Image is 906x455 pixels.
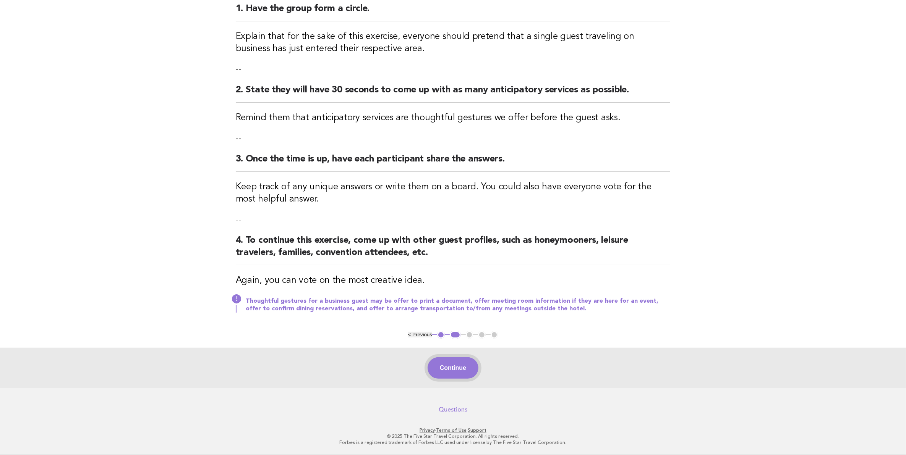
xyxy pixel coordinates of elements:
p: Forbes is a registered trademark of Forbes LLC used under license by The Five Star Travel Corpora... [219,439,687,445]
a: Privacy [420,428,435,433]
h2: 1. Have the group form a circle. [236,3,671,21]
a: Support [468,428,486,433]
p: -- [236,215,671,225]
button: 1 [437,331,445,339]
button: Continue [428,357,478,379]
a: Terms of Use [436,428,467,433]
h3: Keep track of any unique answers or write them on a board. You could also have everyone vote for ... [236,181,671,205]
p: -- [236,133,671,144]
p: © 2025 The Five Star Travel Corporation. All rights reserved. [219,433,687,439]
h2: 4. To continue this exercise, come up with other guest profiles, such as honeymooners, leisure tr... [236,234,671,265]
p: · · [219,427,687,433]
h3: Explain that for the sake of this exercise, everyone should pretend that a single guest traveling... [236,31,671,55]
h3: Again, you can vote on the most creative idea. [236,274,671,287]
h2: 2. State they will have 30 seconds to come up with as many anticipatory services as possible. [236,84,671,103]
a: Questions [439,406,467,413]
button: 2 [450,331,461,339]
p: -- [236,64,671,75]
h3: Remind them that anticipatory services are thoughtful gestures we offer before the guest asks. [236,112,671,124]
button: < Previous [408,332,432,337]
h2: 3. Once the time is up, have each participant share the answers. [236,153,671,172]
p: Thoughtful gestures for a business guest may be offer to print a document, offer meeting room inf... [246,297,671,313]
